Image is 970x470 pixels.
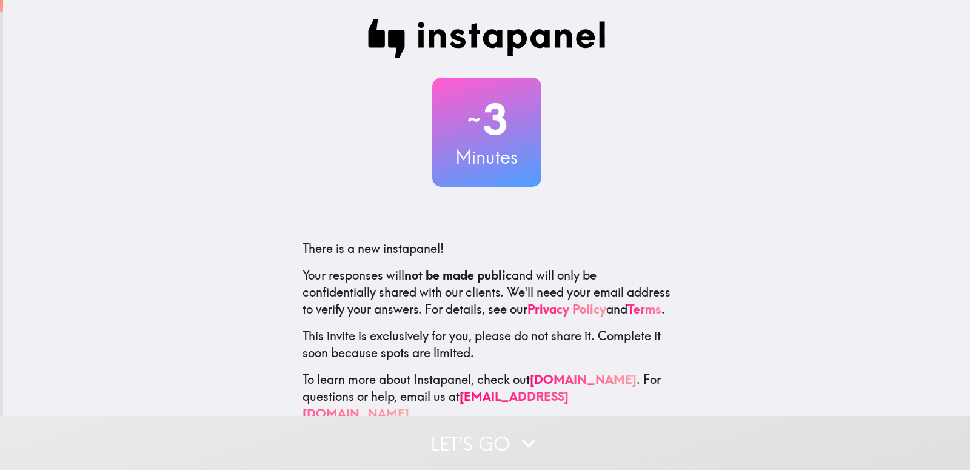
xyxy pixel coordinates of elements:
[432,95,541,144] h2: 3
[303,371,671,422] p: To learn more about Instapanel, check out . For questions or help, email us at .
[466,101,483,138] span: ~
[368,19,606,58] img: Instapanel
[530,372,637,387] a: [DOMAIN_NAME]
[527,301,606,317] a: Privacy Policy
[432,144,541,170] h3: Minutes
[303,241,444,256] span: There is a new instapanel!
[627,301,661,317] a: Terms
[404,267,512,283] b: not be made public
[303,267,671,318] p: Your responses will and will only be confidentially shared with our clients. We'll need your emai...
[303,327,671,361] p: This invite is exclusively for you, please do not share it. Complete it soon because spots are li...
